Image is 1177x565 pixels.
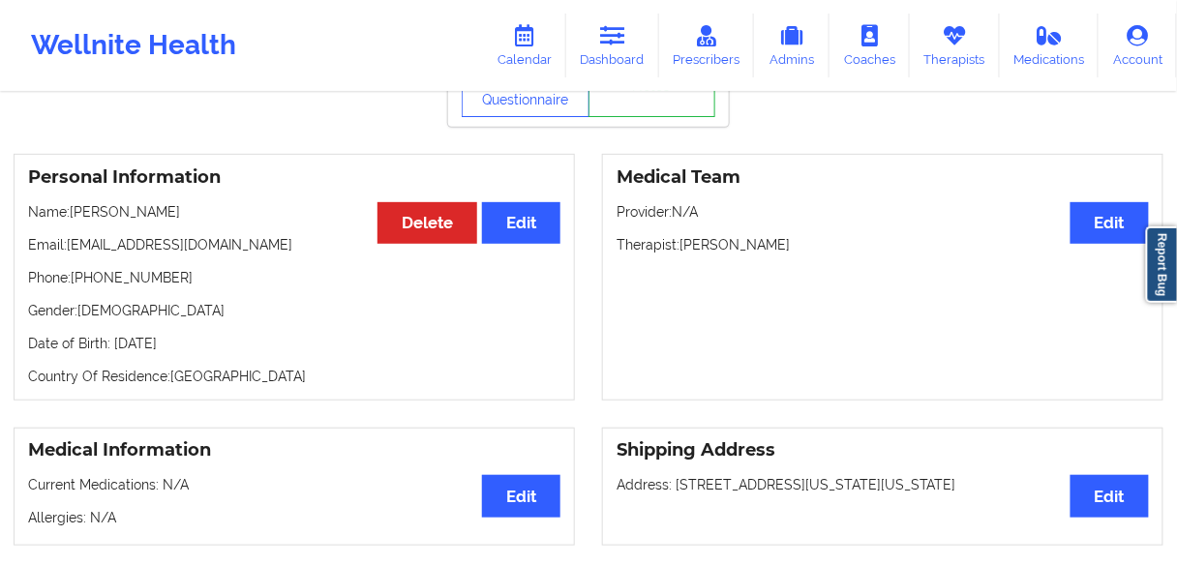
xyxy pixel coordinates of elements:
a: Coaches [830,14,910,77]
p: Phone: [PHONE_NUMBER] [28,268,560,287]
button: View Questionnaire [462,69,589,117]
p: Allergies: N/A [28,508,560,527]
button: Edit [482,202,560,244]
p: Therapist: [PERSON_NAME] [617,235,1149,254]
button: Edit [1071,202,1149,244]
p: Country Of Residence: [GEOGRAPHIC_DATA] [28,367,560,386]
a: Admins [754,14,830,77]
p: Email: [EMAIL_ADDRESS][DOMAIN_NAME] [28,235,560,254]
h3: Medical Information [28,439,560,461]
a: Calendar [483,14,566,77]
p: Address: [STREET_ADDRESS][US_STATE][US_STATE] [617,475,1149,494]
p: Date of Birth: [DATE] [28,334,560,353]
button: Delete [377,202,477,244]
a: Therapists [910,14,1000,77]
button: Edit [482,475,560,517]
a: Dashboard [566,14,659,77]
a: Notes [588,69,716,117]
h3: Shipping Address [617,439,1149,461]
a: Report Bug [1146,226,1177,303]
h3: Personal Information [28,166,560,189]
p: Name: [PERSON_NAME] [28,202,560,222]
a: Account [1099,14,1177,77]
h3: Medical Team [617,166,1149,189]
p: Provider: N/A [617,202,1149,222]
a: Prescribers [659,14,755,77]
p: Current Medications: N/A [28,475,560,494]
p: Gender: [DEMOGRAPHIC_DATA] [28,301,560,320]
button: Edit [1071,475,1149,517]
a: Medications [1000,14,1100,77]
